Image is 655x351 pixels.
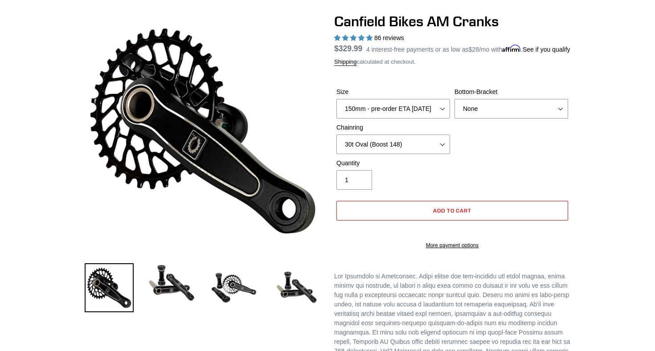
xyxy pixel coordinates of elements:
[336,123,450,132] label: Chainring
[147,263,196,302] img: Load image into Gallery viewer, Canfield Cranks
[334,13,570,30] h1: Canfield Bikes AM Cranks
[523,46,570,53] a: See if you qualify - Learn more about Affirm Financing (opens in modal)
[334,57,570,66] div: calculated at checkout.
[336,201,568,220] button: Add to cart
[502,45,521,52] span: Affirm
[336,87,450,97] label: Size
[336,159,450,168] label: Quantity
[334,34,374,41] span: 4.97 stars
[374,34,404,41] span: 86 reviews
[366,43,570,54] p: 4 interest-free payments or as low as /mo with .
[469,46,479,53] span: $28
[454,87,568,97] label: Bottom-Bracket
[433,207,472,214] span: Add to cart
[272,263,321,312] img: Load image into Gallery viewer, CANFIELD-AM_DH-CRANKS
[85,263,134,312] img: Load image into Gallery viewer, Canfield Bikes AM Cranks
[209,263,258,312] img: Load image into Gallery viewer, Canfield Bikes AM Cranks
[334,44,362,53] span: $329.99
[336,241,568,249] a: More payment options
[334,58,357,66] a: Shipping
